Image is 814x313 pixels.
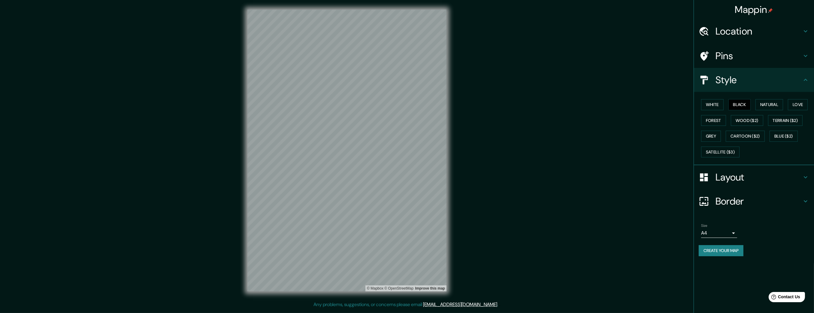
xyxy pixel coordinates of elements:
h4: Style [716,74,802,86]
h4: Location [716,25,802,37]
h4: Pins [716,50,802,62]
h4: Border [716,195,802,207]
label: Size [701,223,707,228]
img: pin-icon.png [768,8,773,13]
a: Mapbox [367,286,383,290]
h4: Layout [716,171,802,183]
h4: Mappin [735,4,773,16]
button: White [701,99,724,110]
button: Natural [755,99,783,110]
button: Terrain ($2) [768,115,803,126]
button: Create your map [699,245,743,256]
div: Style [694,68,814,92]
a: Map feedback [415,286,445,290]
canvas: Map [247,10,446,291]
iframe: Help widget launcher [761,290,807,306]
a: [EMAIL_ADDRESS][DOMAIN_NAME] [423,301,498,308]
button: Forest [701,115,726,126]
a: OpenStreetMap [384,286,413,290]
button: Blue ($2) [770,131,798,142]
p: Any problems, suggestions, or concerns please email . [314,301,498,308]
div: Pins [694,44,814,68]
div: Border [694,189,814,213]
div: Location [694,19,814,43]
div: Layout [694,165,814,189]
button: Love [788,99,808,110]
div: . [499,301,501,308]
button: Satellite ($3) [701,147,740,158]
button: Grey [701,131,721,142]
button: Wood ($2) [731,115,763,126]
button: Cartoon ($2) [726,131,765,142]
button: Black [728,99,751,110]
div: A4 [701,228,737,238]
